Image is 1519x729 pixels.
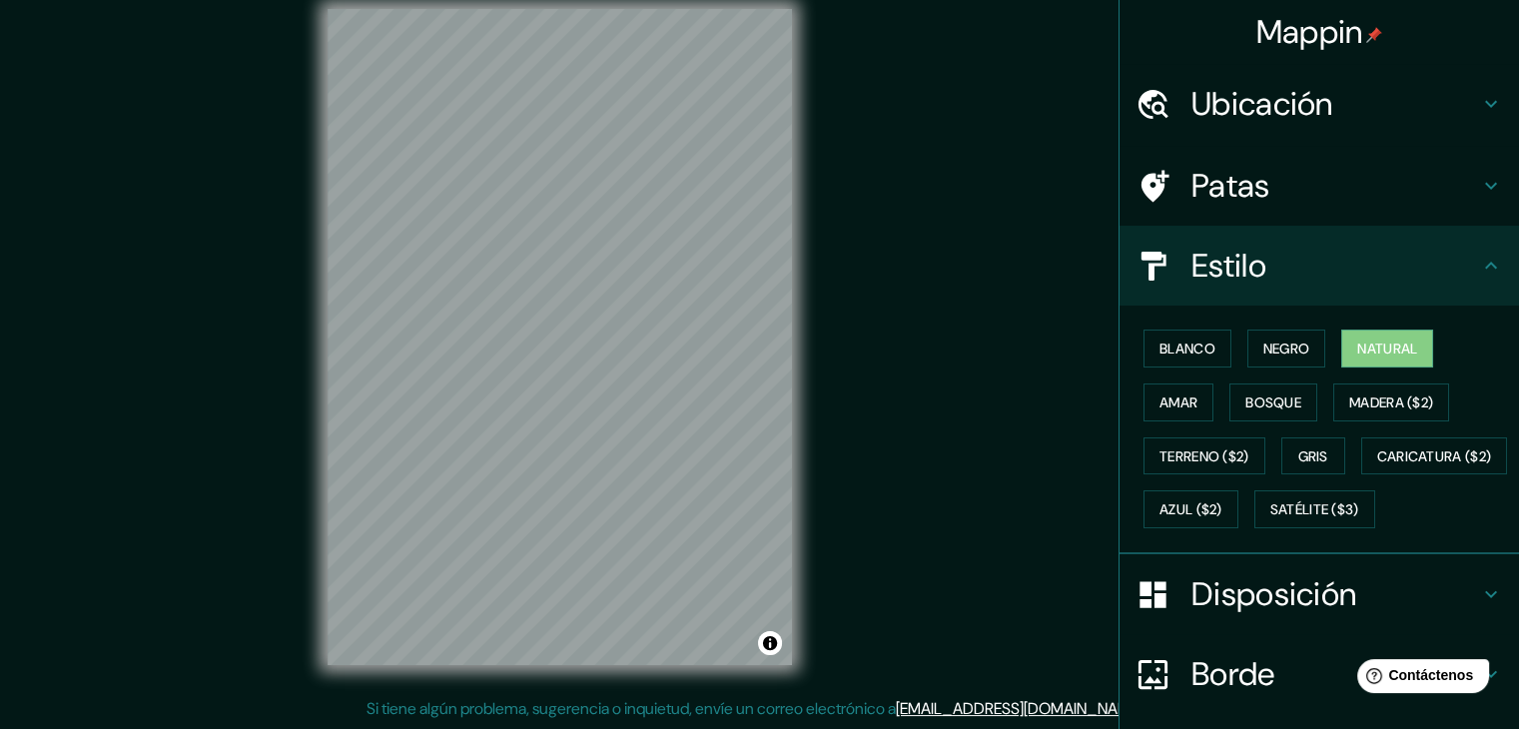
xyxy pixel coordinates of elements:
[1366,27,1382,43] img: pin-icon.png
[1120,226,1519,306] div: Estilo
[1333,383,1449,421] button: Madera ($2)
[1357,340,1417,358] font: Natural
[1245,393,1301,411] font: Bosque
[1341,330,1433,367] button: Natural
[1143,383,1213,421] button: Amar
[1263,340,1310,358] font: Negro
[1256,11,1363,53] font: Mappin
[1191,165,1270,207] font: Patas
[367,698,896,719] font: Si tiene algún problema, sugerencia o inquietud, envíe un correo electrónico a
[1143,330,1231,367] button: Blanco
[1159,447,1249,465] font: Terreno ($2)
[1270,501,1359,519] font: Satélite ($3)
[1159,393,1197,411] font: Amar
[1159,501,1222,519] font: Azul ($2)
[896,698,1142,719] a: [EMAIL_ADDRESS][DOMAIN_NAME]
[1191,653,1275,695] font: Borde
[1120,554,1519,634] div: Disposición
[1191,83,1333,125] font: Ubicación
[328,9,792,665] canvas: Mapa
[1191,245,1266,287] font: Estilo
[1191,573,1356,615] font: Disposición
[1120,146,1519,226] div: Patas
[1120,634,1519,714] div: Borde
[1143,437,1265,475] button: Terreno ($2)
[1159,340,1215,358] font: Blanco
[1341,651,1497,707] iframe: Lanzador de widgets de ayuda
[1143,490,1238,528] button: Azul ($2)
[1254,490,1375,528] button: Satélite ($3)
[1298,447,1328,465] font: Gris
[1120,64,1519,144] div: Ubicación
[758,631,782,655] button: Activar o desactivar atribución
[1361,437,1508,475] button: Caricatura ($2)
[1349,393,1433,411] font: Madera ($2)
[1229,383,1317,421] button: Bosque
[1281,437,1345,475] button: Gris
[1377,447,1492,465] font: Caricatura ($2)
[1247,330,1326,367] button: Negro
